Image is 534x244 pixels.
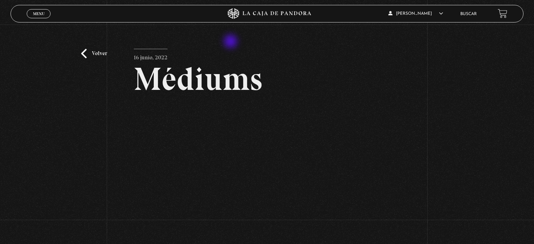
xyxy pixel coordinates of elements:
[31,18,47,22] span: Cerrar
[81,49,107,58] a: Volver
[134,63,400,95] h2: Médiums
[498,9,507,18] a: View your shopping cart
[33,12,45,16] span: Menu
[388,12,443,16] span: [PERSON_NAME]
[134,49,167,63] p: 16 junio, 2022
[460,12,477,16] a: Buscar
